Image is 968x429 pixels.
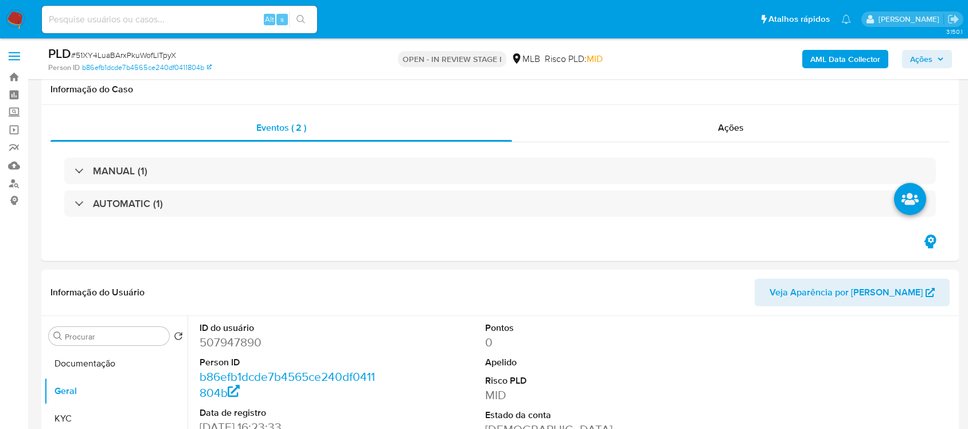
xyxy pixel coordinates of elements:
[545,53,603,65] span: Risco PLD:
[718,121,744,134] span: Ações
[902,50,952,68] button: Ações
[770,279,923,306] span: Veja Aparência por [PERSON_NAME]
[947,13,959,25] a: Sair
[65,331,165,342] input: Procurar
[485,334,664,350] dd: 0
[587,52,603,65] span: MID
[755,279,950,306] button: Veja Aparência por [PERSON_NAME]
[398,51,506,67] p: OPEN - IN REVIEW STAGE I
[82,63,212,73] a: b86efb1dcde7b4565ce240df0411804b
[485,387,664,403] dd: MID
[48,63,80,73] b: Person ID
[280,14,284,25] span: s
[71,49,176,61] span: # 51XY4LuaBArxPkuWofLlTpyX
[768,13,830,25] span: Atalhos rápidos
[64,158,936,184] div: MANUAL (1)
[50,287,145,298] h1: Informação do Usuário
[879,14,943,25] p: jonathan.shikay@mercadolivre.com
[200,368,375,401] a: b86efb1dcde7b4565ce240df0411804b
[42,12,317,27] input: Pesquise usuários ou casos...
[53,331,63,341] button: Procurar
[200,334,378,350] dd: 507947890
[48,44,71,63] b: PLD
[802,50,888,68] button: AML Data Collector
[44,377,188,405] button: Geral
[485,356,664,369] dt: Apelido
[810,50,880,68] b: AML Data Collector
[174,331,183,344] button: Retornar ao pedido padrão
[485,375,664,387] dt: Risco PLD
[511,53,540,65] div: MLB
[256,121,306,134] span: Eventos ( 2 )
[93,197,163,210] h3: AUTOMATIC (1)
[265,14,274,25] span: Alt
[64,190,936,217] div: AUTOMATIC (1)
[200,322,378,334] dt: ID do usuário
[841,14,851,24] a: Notificações
[485,409,664,422] dt: Estado da conta
[93,165,147,177] h3: MANUAL (1)
[200,407,378,419] dt: Data de registro
[50,84,950,95] h1: Informação do Caso
[200,356,378,369] dt: Person ID
[289,11,313,28] button: search-icon
[44,350,188,377] button: Documentação
[910,50,932,68] span: Ações
[485,322,664,334] dt: Pontos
